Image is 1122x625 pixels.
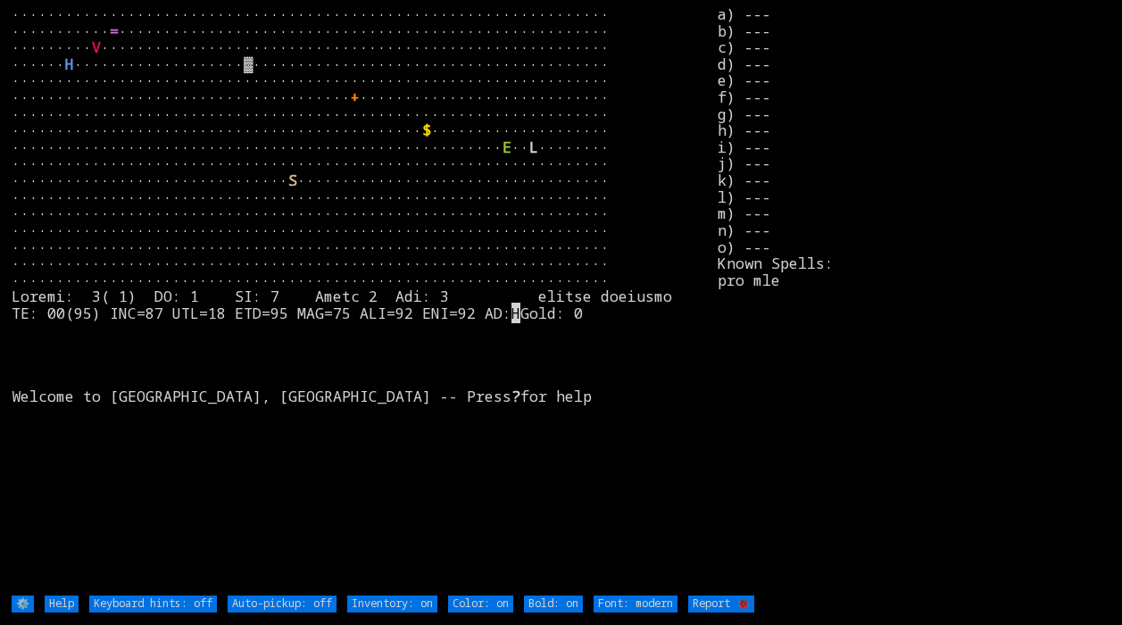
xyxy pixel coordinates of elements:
mark: H [511,303,520,323]
input: ⚙️ [12,596,34,612]
stats: a) --- b) --- c) --- d) --- e) --- f) --- g) --- h) --- i) --- j) --- k) --- l) --- m) --- n) ---... [718,6,1110,594]
font: + [351,87,360,107]
font: $ [422,120,431,140]
font: H [65,54,74,74]
font: S [288,170,297,190]
input: Keyboard hints: off [89,596,217,612]
font: E [503,137,511,157]
input: Bold: on [524,596,583,612]
input: Auto-pickup: off [228,596,337,612]
larn: ··································································· ··········· ·················... [12,6,719,594]
input: Color: on [448,596,513,612]
input: Report 🐞 [688,596,754,612]
font: L [529,137,538,157]
input: Inventory: on [347,596,437,612]
b: ? [511,386,520,406]
input: Help [45,596,79,612]
input: Font: modern [594,596,677,612]
font: V [92,37,101,57]
font: = [110,21,119,41]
